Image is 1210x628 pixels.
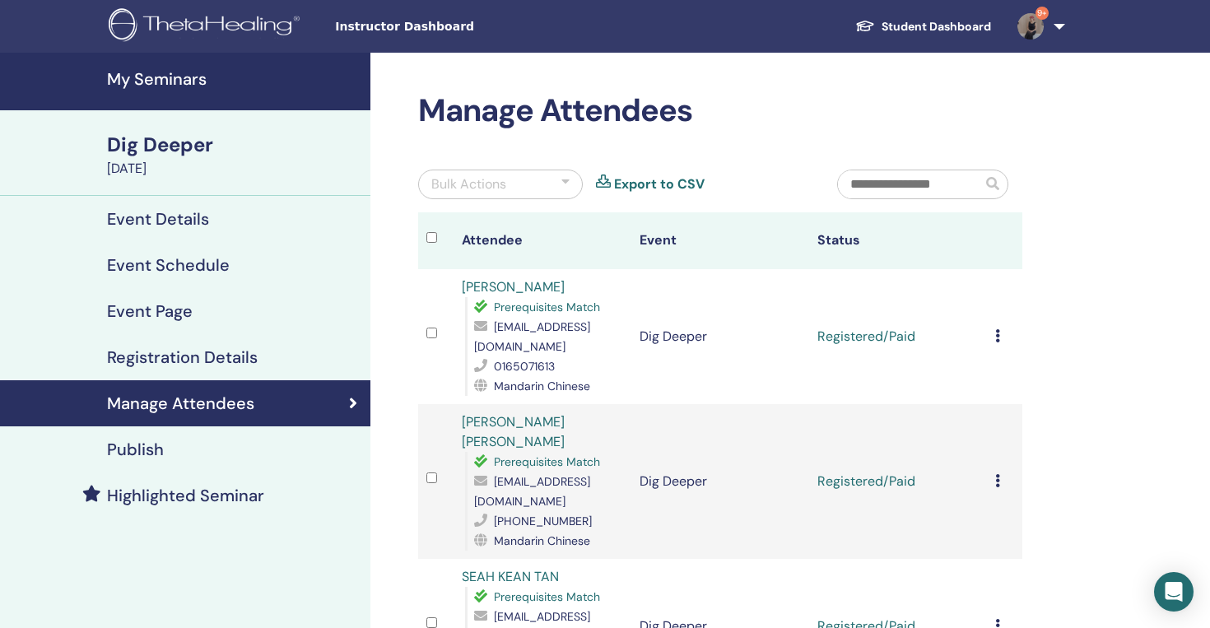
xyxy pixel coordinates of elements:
img: graduation-cap-white.svg [855,19,875,33]
th: Attendee [454,212,631,269]
span: Instructor Dashboard [335,18,582,35]
img: logo.png [109,8,305,45]
span: 9+ [1035,7,1049,20]
div: [DATE] [107,159,361,179]
span: [EMAIL_ADDRESS][DOMAIN_NAME] [474,319,590,354]
span: Prerequisites Match [494,300,600,314]
div: Dig Deeper [107,131,361,159]
span: Mandarin Chinese [494,533,590,548]
th: Event [631,212,809,269]
h2: Manage Attendees [418,92,1022,130]
h4: Publish [107,440,164,459]
a: [PERSON_NAME] [462,278,565,295]
div: Bulk Actions [431,174,506,194]
a: SEAH KEAN TAN [462,568,559,585]
h4: Event Schedule [107,255,230,275]
span: Mandarin Chinese [494,379,590,393]
td: Dig Deeper [631,404,809,559]
span: Prerequisites Match [494,454,600,469]
h4: Manage Attendees [107,393,254,413]
a: Student Dashboard [842,12,1004,42]
h4: Highlighted Seminar [107,486,264,505]
span: Prerequisites Match [494,589,600,604]
h4: Event Details [107,209,209,229]
span: [PHONE_NUMBER] [494,514,592,528]
a: Export to CSV [614,174,705,194]
h4: Event Page [107,301,193,321]
h4: My Seminars [107,69,361,89]
img: default.jpg [1017,13,1044,40]
div: Open Intercom Messenger [1154,572,1194,612]
td: Dig Deeper [631,269,809,404]
h4: Registration Details [107,347,258,367]
a: Dig Deeper[DATE] [97,131,370,179]
th: Status [809,212,987,269]
span: [EMAIL_ADDRESS][DOMAIN_NAME] [474,474,590,509]
span: 0165071613 [494,359,555,374]
a: [PERSON_NAME] [PERSON_NAME] [462,413,565,450]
